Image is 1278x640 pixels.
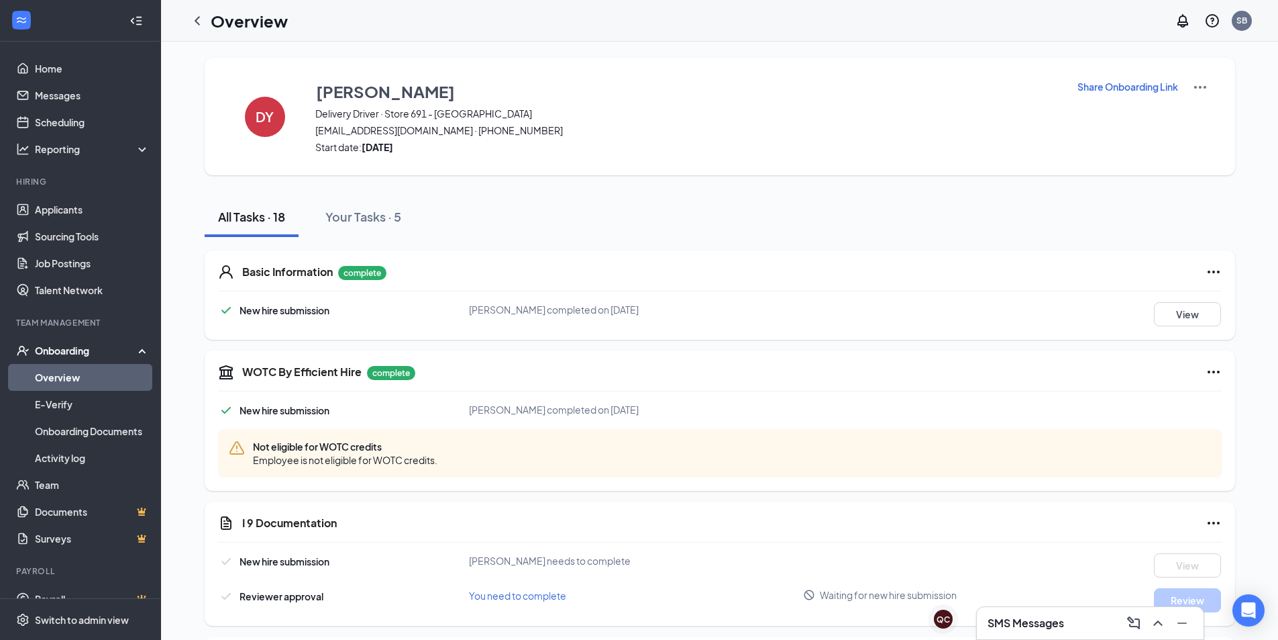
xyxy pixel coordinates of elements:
[1206,264,1222,280] svg: Ellipses
[35,471,150,498] a: Team
[16,176,147,187] div: Hiring
[35,586,150,612] a: PayrollCrown
[218,402,234,418] svg: Checkmark
[218,515,234,531] svg: CustomFormIcon
[218,553,234,569] svg: Checkmark
[338,266,386,280] p: complete
[1204,13,1220,29] svg: QuestionInfo
[35,250,150,277] a: Job Postings
[315,124,1060,137] span: [EMAIL_ADDRESS][DOMAIN_NAME] · [PHONE_NUMBER]
[1154,302,1221,326] button: View
[1192,79,1208,95] img: More Actions
[253,440,437,453] span: Not eligible for WOTC credits
[35,445,150,471] a: Activity log
[315,140,1060,154] span: Start date:
[362,141,393,153] strong: [DATE]
[35,55,150,82] a: Home
[242,365,362,379] h5: WOTC By Efficient Hire
[35,613,129,627] div: Switch to admin view
[1175,13,1191,29] svg: Notifications
[35,364,150,391] a: Overview
[35,109,150,136] a: Scheduling
[469,404,639,416] span: [PERSON_NAME] completed on [DATE]
[16,565,147,577] div: Payroll
[218,588,234,604] svg: Checkmark
[16,344,30,357] svg: UserCheck
[325,208,401,225] div: Your Tasks · 5
[35,344,138,357] div: Onboarding
[1077,80,1178,93] p: Share Onboarding Link
[239,404,329,416] span: New hire submission
[218,208,285,225] div: All Tasks · 18
[256,112,274,122] h4: DY
[229,440,245,456] svg: Warning
[218,302,234,318] svg: Checkmark
[316,80,455,103] h3: [PERSON_NAME]
[988,616,1064,631] h3: SMS Messages
[35,418,150,445] a: Onboarding Documents
[1150,615,1166,631] svg: ChevronUp
[1206,364,1222,380] svg: Ellipses
[1232,594,1265,627] div: Open Intercom Messenger
[803,589,815,601] svg: Blocked
[469,304,639,316] span: [PERSON_NAME] completed on [DATE]
[239,555,329,567] span: New hire submission
[16,142,30,156] svg: Analysis
[129,14,143,28] svg: Collapse
[189,13,205,29] svg: ChevronLeft
[242,265,333,279] h5: Basic Information
[35,223,150,250] a: Sourcing Tools
[469,590,566,602] span: You need to complete
[35,391,150,418] a: E-Verify
[35,196,150,223] a: Applicants
[1126,615,1142,631] svg: ComposeMessage
[16,613,30,627] svg: Settings
[469,555,631,567] span: [PERSON_NAME] needs to complete
[820,588,957,602] span: Waiting for new hire submission
[218,429,1222,477] div: Not eligible for WOTC credits
[367,366,415,380] p: complete
[315,107,1060,120] span: Delivery Driver · Store 691 - [GEOGRAPHIC_DATA]
[1206,515,1222,531] svg: Ellipses
[218,264,234,280] svg: User
[1077,79,1179,94] button: Share Onboarding Link
[1154,553,1221,578] button: View
[1174,615,1190,631] svg: Minimize
[218,364,234,380] svg: Government
[1171,612,1193,634] button: Minimize
[239,304,329,316] span: New hire submission
[315,79,1060,103] button: [PERSON_NAME]
[15,13,28,27] svg: WorkstreamLogo
[1154,588,1221,612] button: Review
[231,79,299,154] button: DY
[242,516,337,531] h5: I 9 Documentation
[211,9,288,32] h1: Overview
[35,142,150,156] div: Reporting
[35,277,150,304] a: Talent Network
[16,317,147,328] div: Team Management
[1123,612,1144,634] button: ComposeMessage
[1236,15,1247,26] div: SB
[239,590,323,602] span: Reviewer approval
[35,82,150,109] a: Messages
[1147,612,1169,634] button: ChevronUp
[253,453,437,467] span: Employee is not eligible for WOTC credits.
[937,614,950,625] div: QC
[35,525,150,552] a: SurveysCrown
[35,498,150,525] a: DocumentsCrown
